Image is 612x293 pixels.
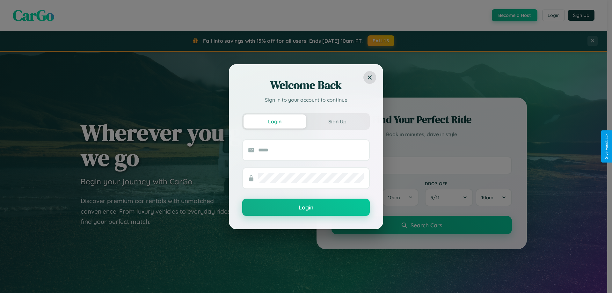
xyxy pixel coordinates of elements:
[604,134,609,159] div: Give Feedback
[242,77,370,93] h2: Welcome Back
[242,96,370,104] p: Sign in to your account to continue
[244,114,306,128] button: Login
[242,199,370,216] button: Login
[306,114,368,128] button: Sign Up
